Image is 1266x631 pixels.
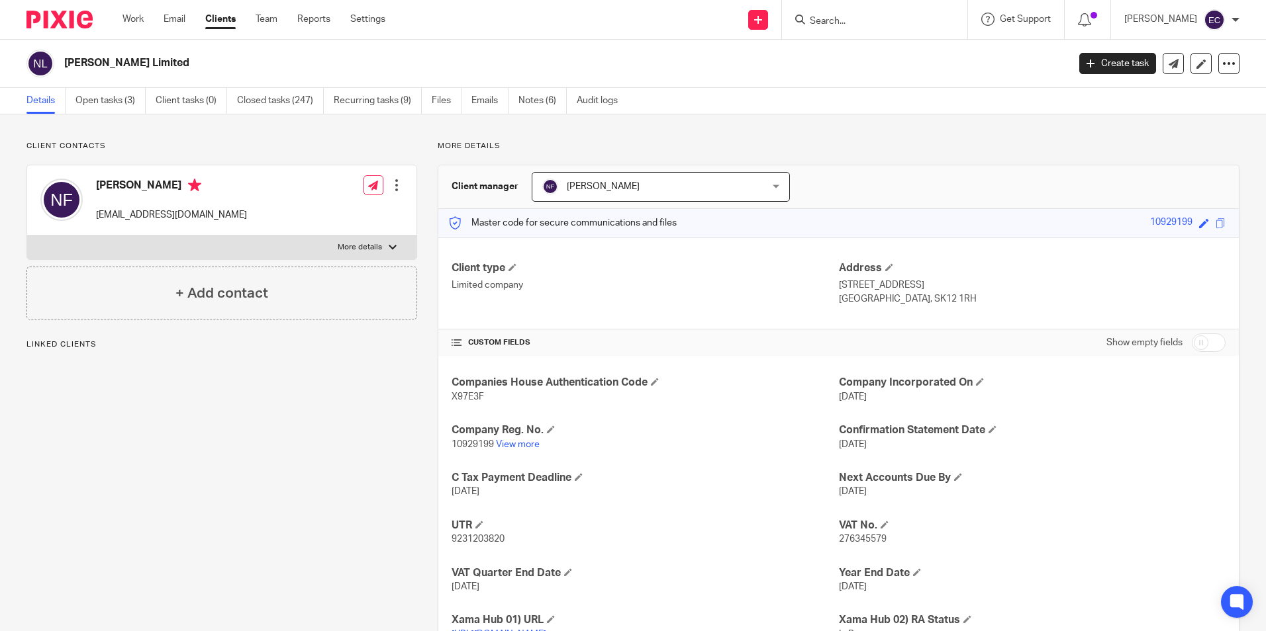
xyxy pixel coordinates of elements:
[297,13,330,26] a: Reports
[1150,216,1193,231] div: 10929199
[839,471,1226,485] h4: Next Accounts Due By
[452,440,494,449] span: 10929199
[839,519,1226,532] h4: VAT No.
[452,376,838,390] h4: Companies House Authentication Code
[350,13,385,26] a: Settings
[452,487,479,496] span: [DATE]
[96,208,247,222] p: [EMAIL_ADDRESS][DOMAIN_NAME]
[452,423,838,437] h4: Company Reg. No.
[96,179,247,195] h4: [PERSON_NAME]
[438,141,1240,151] p: More details
[452,534,505,544] span: 9231203820
[1204,9,1225,30] img: svg%3E
[808,16,928,28] input: Search
[26,88,66,114] a: Details
[122,13,144,26] a: Work
[1124,13,1197,26] p: [PERSON_NAME]
[26,339,417,350] p: Linked clients
[452,278,838,292] p: Limited company
[40,179,83,221] img: svg%3E
[334,88,422,114] a: Recurring tasks (9)
[175,283,268,304] h4: + Add contact
[496,440,540,449] a: View more
[452,180,518,193] h3: Client manager
[542,179,558,194] img: svg%3E
[452,471,838,485] h4: C Tax Payment Deadline
[839,376,1226,390] h4: Company Incorporated On
[1106,336,1183,349] label: Show empty fields
[839,392,867,401] span: [DATE]
[26,50,54,77] img: svg%3E
[452,392,484,401] span: X97E3F
[75,88,146,114] a: Open tasks (3)
[567,182,640,191] span: [PERSON_NAME]
[839,261,1226,275] h4: Address
[188,179,201,192] i: Primary
[452,566,838,580] h4: VAT Quarter End Date
[839,534,887,544] span: 276345579
[452,613,838,627] h4: Xama Hub 01) URL
[839,487,867,496] span: [DATE]
[839,423,1226,437] h4: Confirmation Statement Date
[64,56,860,70] h2: [PERSON_NAME] Limited
[26,11,93,28] img: Pixie
[256,13,277,26] a: Team
[839,440,867,449] span: [DATE]
[839,292,1226,306] p: [GEOGRAPHIC_DATA], SK12 1RH
[164,13,185,26] a: Email
[448,216,677,230] p: Master code for secure communications and files
[1079,53,1156,74] a: Create task
[205,13,236,26] a: Clients
[432,88,462,114] a: Files
[577,88,628,114] a: Audit logs
[338,242,382,253] p: More details
[156,88,227,114] a: Client tasks (0)
[26,141,417,151] p: Client contacts
[452,519,838,532] h4: UTR
[237,88,324,114] a: Closed tasks (247)
[839,566,1226,580] h4: Year End Date
[452,337,838,348] h4: CUSTOM FIELDS
[471,88,509,114] a: Emails
[518,88,567,114] a: Notes (6)
[839,582,867,591] span: [DATE]
[452,261,838,275] h4: Client type
[839,613,1226,627] h4: Xama Hub 02) RA Status
[1000,15,1051,24] span: Get Support
[839,278,1226,292] p: [STREET_ADDRESS]
[452,582,479,591] span: [DATE]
